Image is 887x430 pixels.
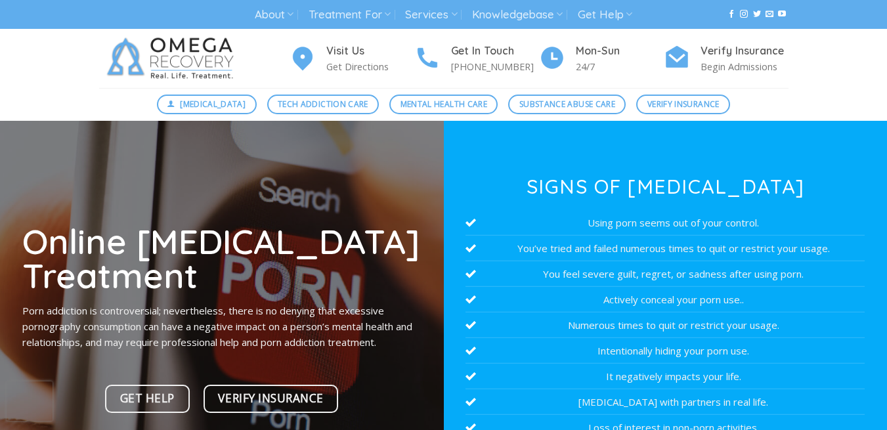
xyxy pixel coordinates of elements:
h4: Mon-Sun [576,43,664,60]
a: Mental Health Care [389,95,498,114]
span: Tech Addiction Care [278,98,368,110]
p: 24/7 [576,59,664,74]
span: Get Help [120,389,175,408]
span: Verify Insurance [647,98,720,110]
h1: Online [MEDICAL_DATA] Treatment [22,224,422,293]
li: Numerous times to quit or restrict your usage. [465,312,865,338]
a: Verify Insurance Begin Admissions [664,43,789,75]
li: Actively conceal your porn use.. [465,287,865,312]
li: Intentionally hiding your porn use. [465,338,865,364]
li: [MEDICAL_DATA] with partners in real life. [465,389,865,415]
a: Substance Abuse Care [508,95,626,114]
a: Follow on YouTube [778,10,786,19]
li: You’ve tried and failed numerous times to quit or restrict your usage. [465,236,865,261]
li: It negatively impacts your life. [465,364,865,389]
a: Get Help [578,3,632,27]
p: Get Directions [326,59,414,74]
h4: Verify Insurance [701,43,789,60]
span: Mental Health Care [400,98,487,110]
li: Using porn seems out of your control. [465,210,865,236]
li: You feel severe guilt, regret, or sadness after using porn. [465,261,865,287]
a: Send us an email [766,10,773,19]
a: Tech Addiction Care [267,95,379,114]
a: Treatment For [309,3,391,27]
a: Follow on Facebook [727,10,735,19]
a: About [255,3,293,27]
a: Visit Us Get Directions [290,43,414,75]
a: Services [405,3,457,27]
h4: Visit Us [326,43,414,60]
a: Get Help [105,385,190,413]
a: Verify Insurance [636,95,730,114]
a: Verify Insurance [204,385,339,413]
a: Follow on Instagram [740,10,748,19]
span: Verify Insurance [218,389,323,408]
a: Knowledgebase [472,3,563,27]
a: Follow on Twitter [753,10,761,19]
span: [MEDICAL_DATA] [180,98,246,110]
a: Get In Touch [PHONE_NUMBER] [414,43,539,75]
span: Substance Abuse Care [519,98,615,110]
h3: Signs of [MEDICAL_DATA] [465,177,865,196]
p: Begin Admissions [701,59,789,74]
iframe: reCAPTCHA [7,381,53,421]
p: Porn addiction is controversial; nevertheless, there is no denying that excessive pornography con... [22,303,422,350]
p: [PHONE_NUMBER] [451,59,539,74]
h4: Get In Touch [451,43,539,60]
a: [MEDICAL_DATA] [157,95,257,114]
img: Omega Recovery [99,29,247,88]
